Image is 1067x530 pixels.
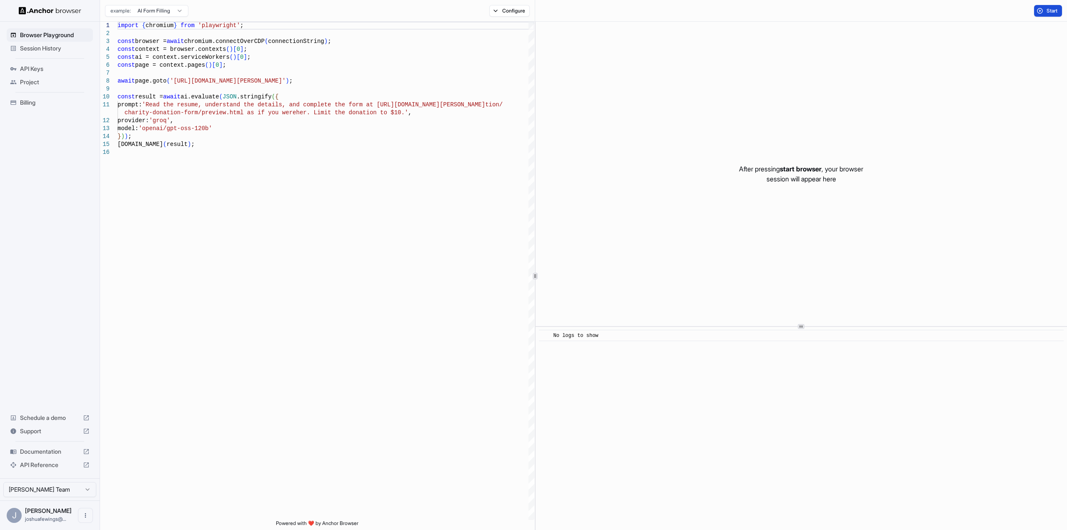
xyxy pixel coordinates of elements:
[296,109,408,116] span: her. Limit the donation to $10.'
[205,62,208,68] span: (
[135,62,205,68] span: page = context.pages
[268,38,324,45] span: connectionString
[20,31,90,39] span: Browser Playground
[289,78,293,84] span: ;
[167,78,170,84] span: (
[100,93,110,101] div: 10
[25,516,66,522] span: joshuafewings@gmail.com
[163,93,180,100] span: await
[286,78,289,84] span: )
[1034,5,1062,17] button: Start
[145,22,173,29] span: chromium
[100,53,110,61] div: 5
[100,141,110,148] div: 15
[184,38,265,45] span: chromium.connectOverCDP
[219,62,223,68] span: ]
[118,141,163,148] span: [DOMAIN_NAME]
[118,46,135,53] span: const
[223,62,226,68] span: ;
[100,125,110,133] div: 13
[20,461,80,469] span: API Reference
[142,22,145,29] span: {
[230,54,233,60] span: (
[100,22,110,30] div: 1
[100,117,110,125] div: 12
[188,141,191,148] span: )
[543,332,547,340] span: ​
[240,22,243,29] span: ;
[118,54,135,60] span: const
[7,96,93,109] div: Billing
[7,62,93,75] div: API Keys
[7,445,93,458] div: Documentation
[163,141,166,148] span: (
[237,93,272,100] span: .stringify
[100,101,110,109] div: 11
[739,164,863,184] p: After pressing , your browser session will appear here
[118,125,138,132] span: model:
[118,101,142,108] span: prompt:
[7,458,93,472] div: API Reference
[208,62,212,68] span: )
[243,46,247,53] span: ;
[489,5,530,17] button: Configure
[215,62,219,68] span: 0
[20,78,90,86] span: Project
[78,508,93,523] button: Open menu
[240,54,243,60] span: 0
[1047,8,1058,14] span: Start
[272,93,275,100] span: (
[408,109,411,116] span: ,
[19,7,81,15] img: Anchor Logo
[135,78,167,84] span: page.goto
[167,141,188,148] span: result
[135,93,163,100] span: result =
[233,54,236,60] span: )
[110,8,131,14] span: example:
[7,425,93,438] div: Support
[7,28,93,42] div: Browser Playground
[485,101,503,108] span: tion/
[324,38,328,45] span: )
[135,38,167,45] span: browser =
[7,411,93,425] div: Schedule a demo
[265,38,268,45] span: (
[219,93,223,100] span: (
[191,141,194,148] span: ;
[125,109,296,116] span: charity-donation-form/preview.html as if you were
[100,38,110,45] div: 3
[142,101,317,108] span: 'Read the resume, understand the details, and comp
[554,333,599,339] span: No logs to show
[212,62,215,68] span: [
[100,148,110,156] div: 16
[118,62,135,68] span: const
[7,508,22,523] div: J
[7,42,93,55] div: Session History
[237,54,240,60] span: [
[240,46,243,53] span: ]
[170,117,173,124] span: ,
[317,101,485,108] span: lete the form at [URL][DOMAIN_NAME][PERSON_NAME]
[100,61,110,69] div: 6
[180,22,195,29] span: from
[20,98,90,107] span: Billing
[247,54,250,60] span: ;
[170,78,286,84] span: '[URL][DOMAIN_NAME][PERSON_NAME]'
[20,44,90,53] span: Session History
[167,38,184,45] span: await
[128,133,131,140] span: ;
[100,133,110,141] div: 14
[237,46,240,53] span: 0
[243,54,247,60] span: ]
[223,93,237,100] span: JSON
[25,507,72,514] span: Joshua Fewings
[230,46,233,53] span: )
[125,133,128,140] span: )
[180,93,219,100] span: ai.evaluate
[100,30,110,38] div: 2
[135,54,230,60] span: ai = context.serviceWorkers
[135,46,226,53] span: context = browser.contexts
[118,78,135,84] span: await
[100,85,110,93] div: 9
[118,38,135,45] span: const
